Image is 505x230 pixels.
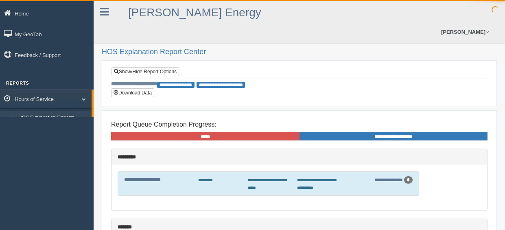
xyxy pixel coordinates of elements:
a: [PERSON_NAME] Energy [128,6,261,19]
button: Download Data [111,88,154,97]
a: Show/Hide Report Options [111,67,179,76]
h4: Report Queue Completion Progress: [111,121,488,128]
a: HOS Explanation Reports [15,111,92,125]
a: [PERSON_NAME] [437,20,493,44]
